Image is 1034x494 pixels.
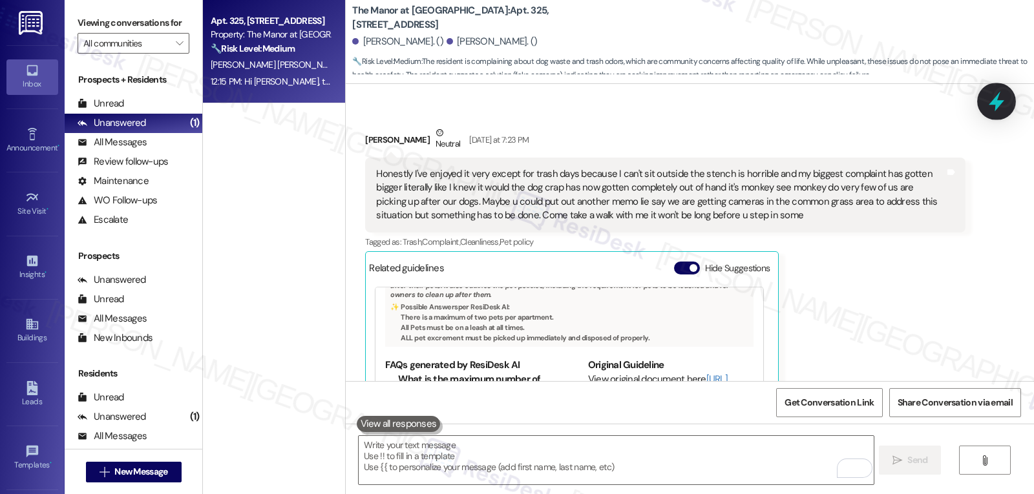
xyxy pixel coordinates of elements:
a: Leads [6,377,58,412]
div: Unread [78,293,124,306]
div: This FAQ directly addresses the resident's concern about dog waste and the need for residents to ... [385,260,754,346]
i:  [892,455,902,466]
label: Hide Suggestions [705,262,770,275]
b: Original Guideline [588,358,664,371]
i:  [100,467,109,477]
div: Unanswered [78,273,146,287]
div: Neutral [433,126,463,153]
div: [DATE] at 7:23 PM [466,133,529,147]
div: Property: The Manor at [GEOGRAPHIC_DATA] [211,28,330,41]
span: : The resident is complaining about dog waste and trash odors, which are community concerns affec... [352,55,1034,83]
div: [PERSON_NAME]. () [352,35,443,48]
div: ✨ Possible Answer s per ResiDesk AI: [390,302,748,311]
span: Complaint , [422,236,460,247]
label: Viewing conversations for [78,13,189,33]
span: New Message [114,465,167,479]
a: Insights • [6,250,58,285]
div: All Messages [78,429,147,443]
span: • [58,141,59,150]
span: • [47,205,48,214]
span: [PERSON_NAME] [PERSON_NAME] [211,59,346,70]
span: Trash , [403,236,422,247]
div: Residents [65,367,202,380]
div: Unread [78,97,124,110]
textarea: To enrich screen reader interactions, please activate Accessibility in Grammarly extension settings [359,436,873,484]
button: New Message [86,462,182,482]
div: Unanswered [78,410,146,424]
div: WO Follow-ups [78,194,157,207]
span: Get Conversation Link [785,396,874,409]
span: Pet policy [500,236,534,247]
span: Share Conversation via email [898,396,1013,409]
div: Apt. 325, [STREET_ADDRESS] [211,14,330,28]
div: All Messages [78,312,147,325]
div: (1) [187,113,203,133]
button: Get Conversation Link [776,388,882,417]
div: Prospects [65,249,202,263]
a: Buildings [6,313,58,348]
div: Maintenance [78,174,149,188]
span: Cleanliness , [460,236,500,247]
div: Unanswered [78,116,146,130]
img: ResiDesk Logo [19,11,45,35]
div: Tagged as: [365,232,965,251]
strong: 🔧 Risk Level: Medium [211,43,295,54]
div: New Inbounds [78,331,153,345]
span: Send [907,453,927,467]
div: (1) [187,407,203,427]
div: All Messages [78,136,147,149]
div: View original document here [588,373,754,400]
div: Honestly I've enjoyed it very except for trash days because I can't sit outside the stench is hor... [376,167,944,223]
div: Prospects + Residents [65,73,202,87]
div: Escalate [78,213,128,227]
strong: 🔧 Risk Level: Medium [352,56,421,67]
span: • [50,458,52,468]
li: ALL pet excrement must be picked up immediately and disposed of properly. [401,333,748,342]
div: Review follow-ups [78,155,168,169]
div: [PERSON_NAME] [365,126,965,158]
li: All Pets must be on a leash at all times. [401,323,748,332]
div: Unread [78,391,124,404]
span: • [45,268,47,277]
button: Send [879,446,942,475]
input: All communities [83,33,169,54]
li: There is a maximum of two pets per apartment. [401,313,748,322]
div: Related guidelines [369,262,444,280]
div: [PERSON_NAME]. () [447,35,538,48]
b: The Manor at [GEOGRAPHIC_DATA]: Apt. 325, [STREET_ADDRESS] [352,4,611,32]
i:  [980,455,989,466]
button: Share Conversation via email [889,388,1021,417]
b: FAQs generated by ResiDesk AI [385,358,520,371]
a: Site Visit • [6,187,58,221]
a: Inbox [6,59,58,94]
i:  [176,38,183,48]
a: Templates • [6,440,58,475]
li: What is the maximum number of pets allowed per apartment? [398,373,551,400]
